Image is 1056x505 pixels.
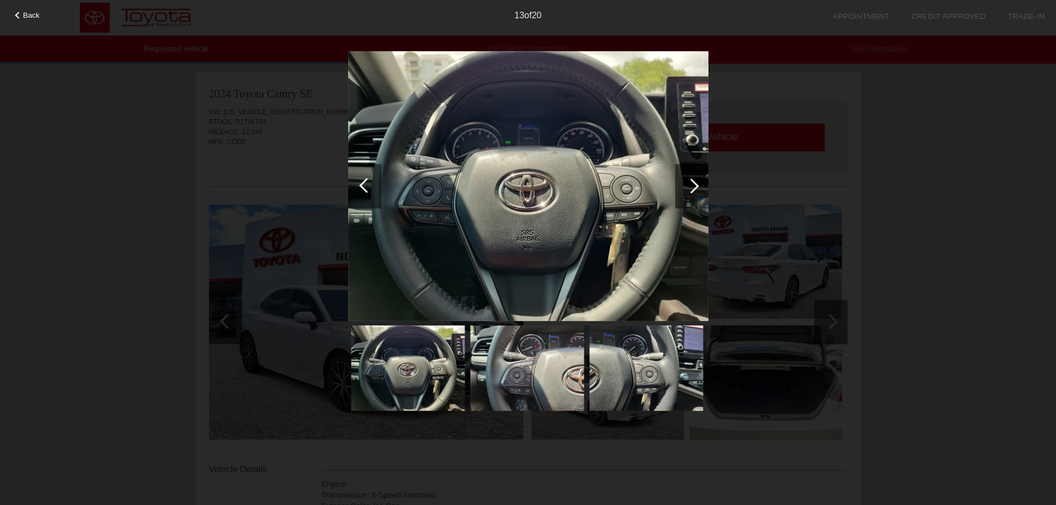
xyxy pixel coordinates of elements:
img: 7d68301756c0564f72df1cd6988489b2x.jpg [470,325,584,411]
img: e386ebfdef89b10386cf49378ab6a9bex.jpg [348,51,708,322]
span: 20 [532,11,542,20]
img: e386ebfdef89b10386cf49378ab6a9bex.jpg [351,325,465,411]
span: Back [23,11,40,19]
img: 7dbe57884903c24f7c5d09fda56fcf0fx.jpg [589,325,703,411]
a: Appointment [833,12,889,21]
a: Trade-In [1008,12,1045,21]
span: 13 [514,11,524,20]
a: Credit Approved [911,12,986,21]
